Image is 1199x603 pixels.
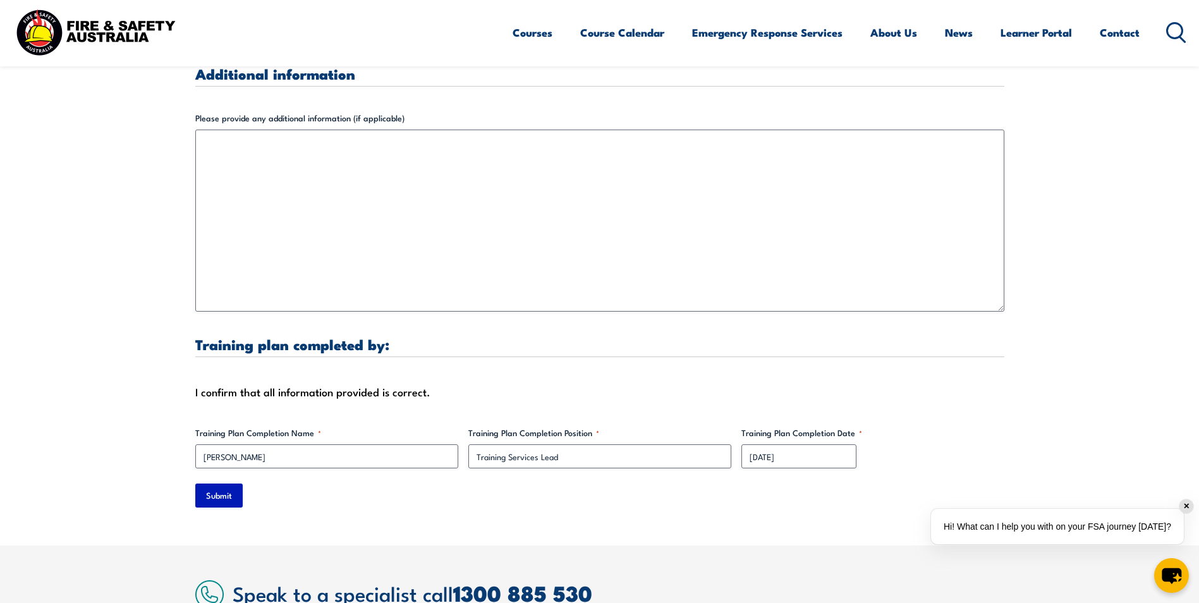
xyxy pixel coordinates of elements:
a: Emergency Response Services [692,16,843,49]
label: Training Plan Completion Name [195,427,458,439]
a: About Us [870,16,917,49]
input: Submit [195,484,243,508]
a: Courses [513,16,552,49]
a: Learner Portal [1001,16,1072,49]
label: Please provide any additional information (if applicable) [195,112,1004,125]
label: Training Plan Completion Position [468,427,731,439]
h3: Additional information [195,66,1004,81]
input: dd/mm/yyyy [741,444,856,468]
div: Hi! What can I help you with on your FSA journey [DATE]? [931,509,1184,544]
h3: Training plan completed by: [195,337,1004,351]
div: I confirm that all information provided is correct. [195,382,1004,401]
button: chat-button [1154,558,1189,593]
div: ✕ [1179,499,1193,513]
label: Training Plan Completion Date [741,427,1004,439]
a: News [945,16,973,49]
a: Contact [1100,16,1140,49]
a: Course Calendar [580,16,664,49]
